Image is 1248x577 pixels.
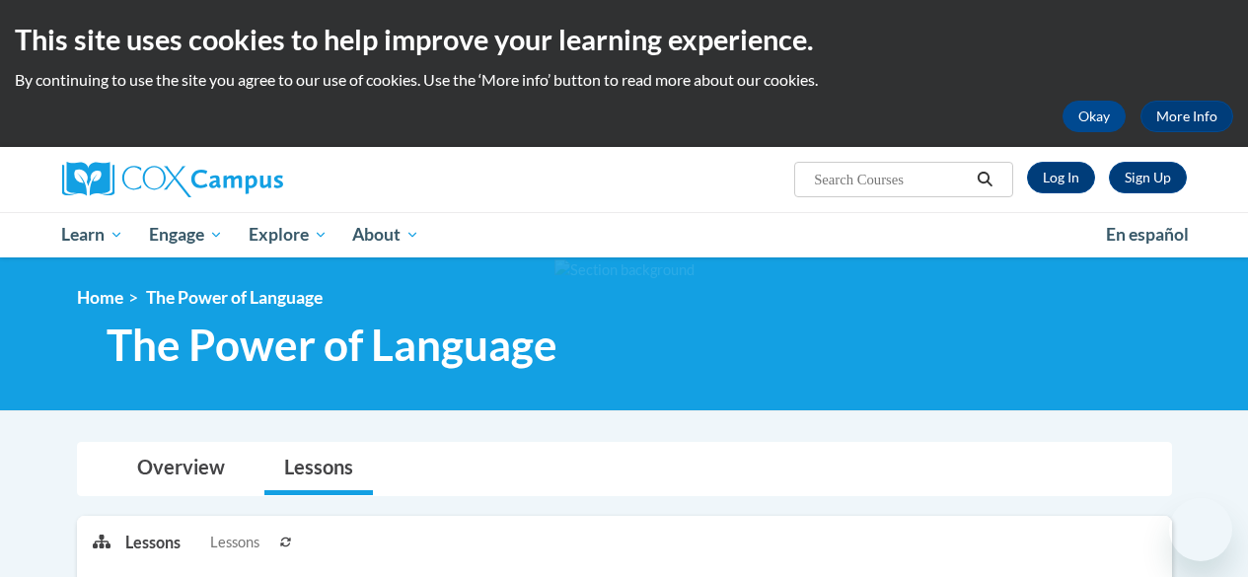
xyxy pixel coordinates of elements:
iframe: Button to launch messaging window [1169,498,1232,561]
span: Engage [149,223,223,247]
input: Search Courses [812,168,970,191]
p: By continuing to use the site you agree to our use of cookies. Use the ‘More info’ button to read... [15,69,1233,91]
button: Search [970,168,999,191]
div: Main menu [47,212,1202,257]
span: The Power of Language [146,287,323,308]
a: En español [1093,214,1202,255]
span: Explore [249,223,328,247]
p: Lessons [125,532,181,553]
span: Lessons [210,532,259,553]
img: Cox Campus [62,162,283,197]
a: Explore [236,212,340,257]
span: About [352,223,419,247]
a: Lessons [264,443,373,495]
span: En español [1106,224,1189,245]
a: Learn [49,212,137,257]
a: Log In [1027,162,1095,193]
img: Section background [554,259,695,281]
a: About [339,212,432,257]
span: Learn [61,223,123,247]
h2: This site uses cookies to help improve your learning experience. [15,20,1233,59]
a: Register [1109,162,1187,193]
a: Home [77,287,123,308]
a: More Info [1140,101,1233,132]
a: Overview [117,443,245,495]
span: The Power of Language [107,319,557,371]
button: Okay [1063,101,1126,132]
a: Cox Campus [62,162,417,197]
a: Engage [136,212,236,257]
